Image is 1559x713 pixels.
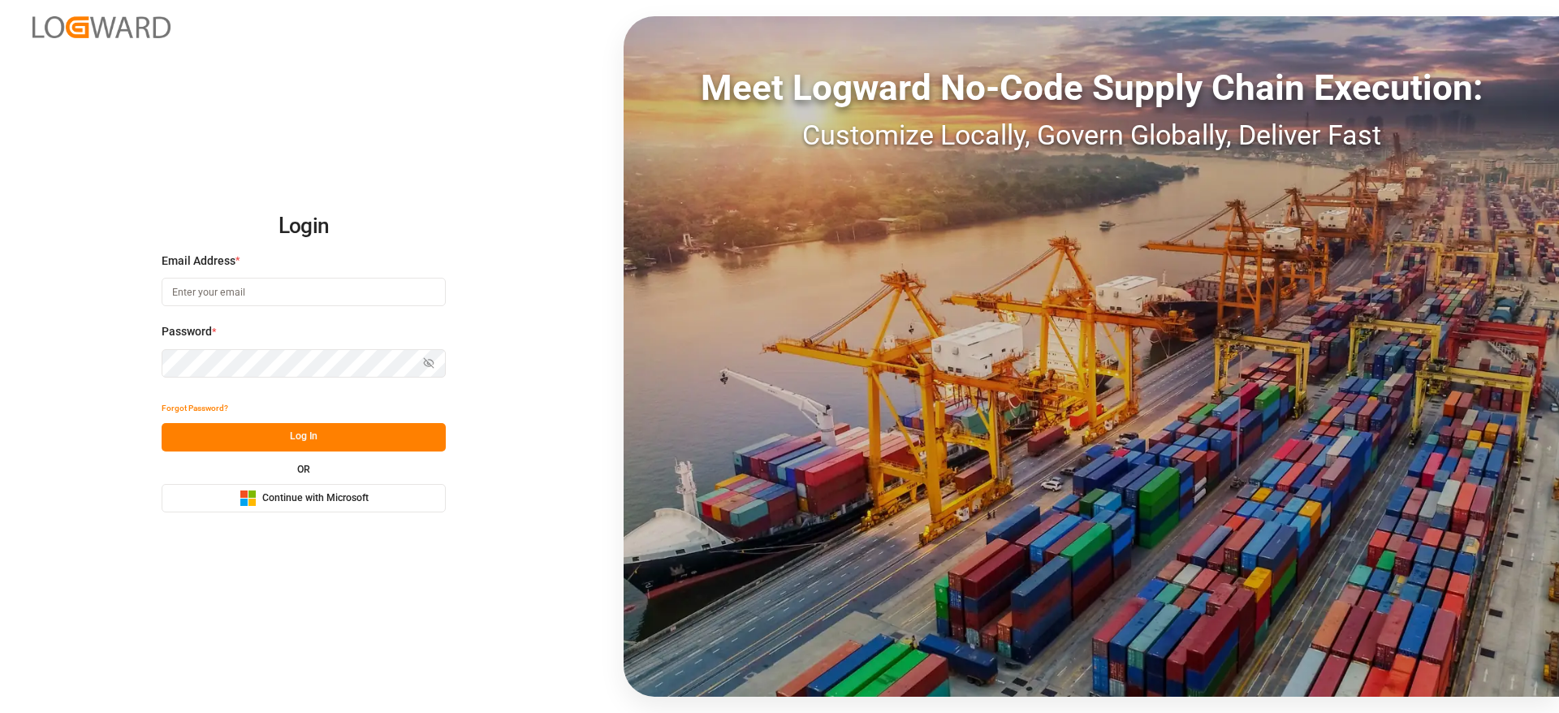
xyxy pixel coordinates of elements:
[262,491,369,506] span: Continue with Microsoft
[624,115,1559,156] div: Customize Locally, Govern Globally, Deliver Fast
[624,61,1559,115] div: Meet Logward No-Code Supply Chain Execution:
[162,484,446,512] button: Continue with Microsoft
[32,16,171,38] img: Logward_new_orange.png
[297,465,310,474] small: OR
[162,323,212,340] span: Password
[162,278,446,306] input: Enter your email
[162,395,228,423] button: Forgot Password?
[162,253,235,270] span: Email Address
[162,423,446,452] button: Log In
[162,201,446,253] h2: Login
